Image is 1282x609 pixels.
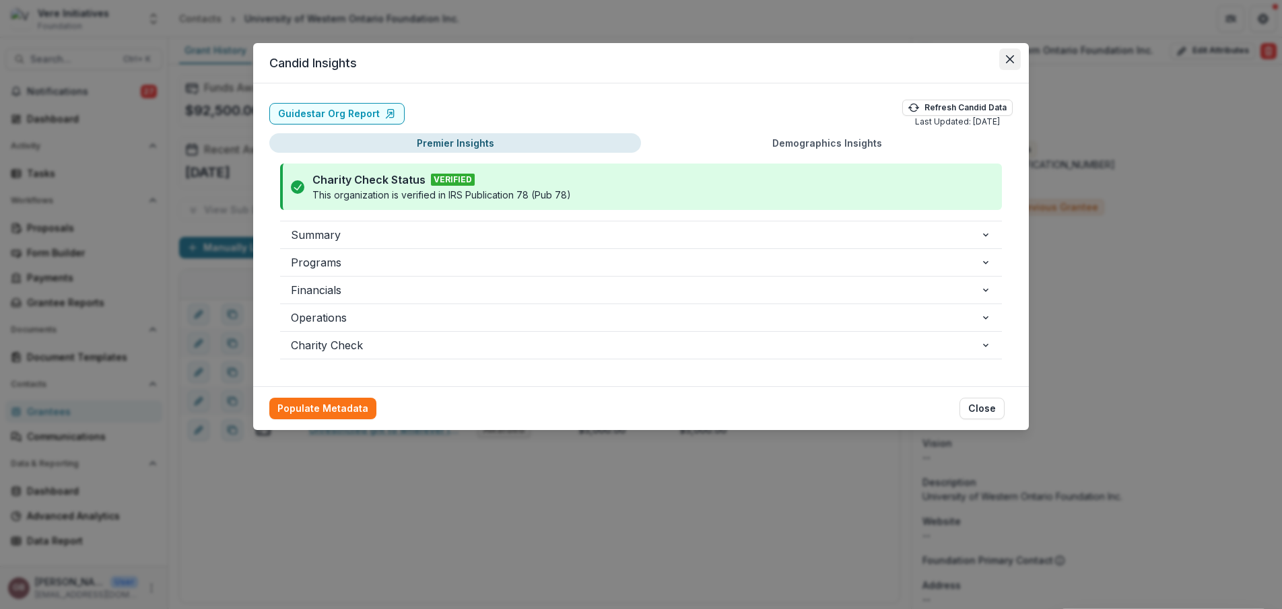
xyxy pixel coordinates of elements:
span: Charity Check [291,337,980,353]
button: Populate Metadata [269,398,376,419]
span: Programs [291,254,980,271]
button: Programs [280,249,1002,276]
button: Financials [280,277,1002,303]
p: Charity Check Status [312,172,426,188]
button: Demographics Insights [641,133,1013,153]
span: Operations [291,310,980,326]
button: Premier Insights [269,133,641,153]
header: Candid Insights [253,43,1029,83]
a: Guidestar Org Report [269,103,405,124]
button: Operations [280,304,1002,331]
button: Charity Check [280,332,1002,359]
p: This organization is verified in IRS Publication 78 (Pub 78) [312,188,571,202]
button: Summary [280,221,1002,248]
button: Refresh Candid Data [902,100,1013,116]
span: Financials [291,282,980,298]
span: VERIFIED [431,174,475,186]
span: Summary [291,227,980,243]
button: Close [959,398,1005,419]
button: Close [999,48,1021,70]
p: Last Updated: [DATE] [915,116,1000,128]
